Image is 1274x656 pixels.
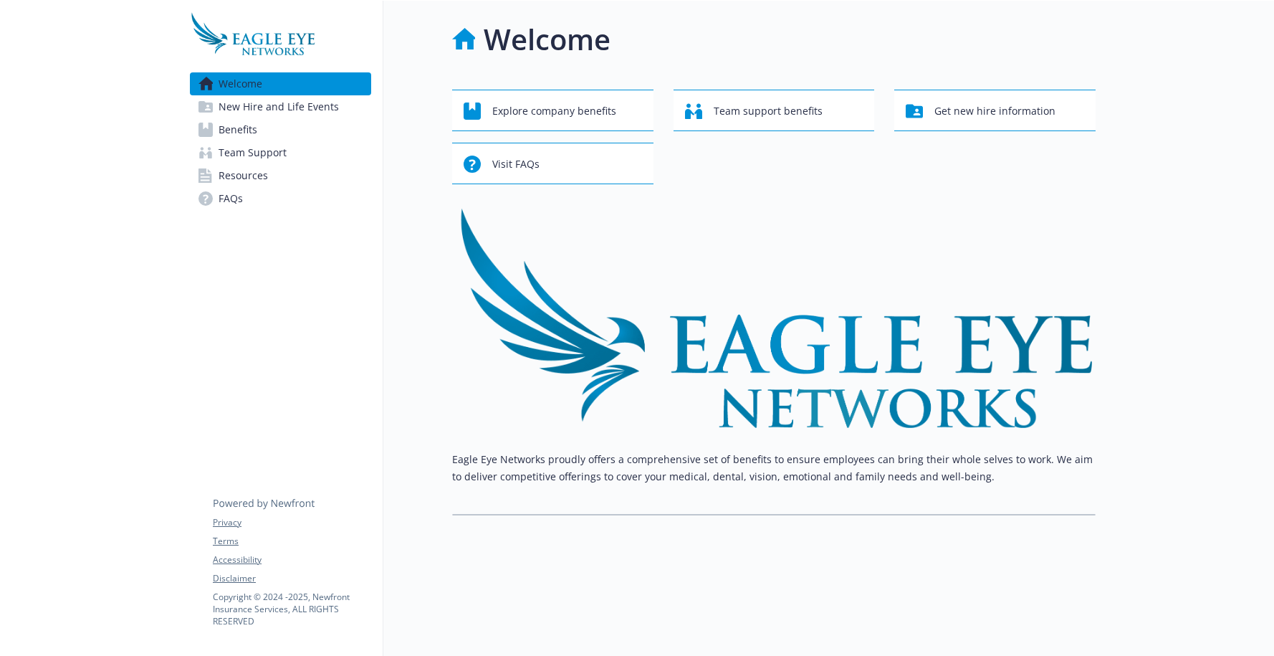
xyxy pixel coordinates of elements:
p: Copyright © 2024 - 2025 , Newfront Insurance Services, ALL RIGHTS RESERVED [213,591,370,627]
span: Benefits [219,118,257,141]
span: Welcome [219,72,262,95]
button: Get new hire information [894,90,1096,131]
a: Accessibility [213,553,370,566]
a: Team Support [190,141,371,164]
span: Team Support [219,141,287,164]
h1: Welcome [484,18,610,61]
span: FAQs [219,187,243,210]
span: Team support benefits [714,98,823,125]
a: Terms [213,535,370,548]
p: Eagle Eye Networks proudly offers a comprehensive set of benefits to ensure employees can bring t... [452,451,1096,485]
span: Visit FAQs [492,151,540,178]
span: Get new hire information [934,98,1055,125]
span: Explore company benefits [492,98,616,125]
img: overview page banner [452,207,1096,428]
span: Resources [219,164,268,187]
a: Resources [190,164,371,187]
a: New Hire and Life Events [190,95,371,118]
button: Visit FAQs [452,143,653,184]
button: Explore company benefits [452,90,653,131]
button: Team support benefits [674,90,875,131]
a: Benefits [190,118,371,141]
a: FAQs [190,187,371,210]
span: New Hire and Life Events [219,95,339,118]
a: Welcome [190,72,371,95]
a: Disclaimer [213,572,370,585]
a: Privacy [213,516,370,529]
